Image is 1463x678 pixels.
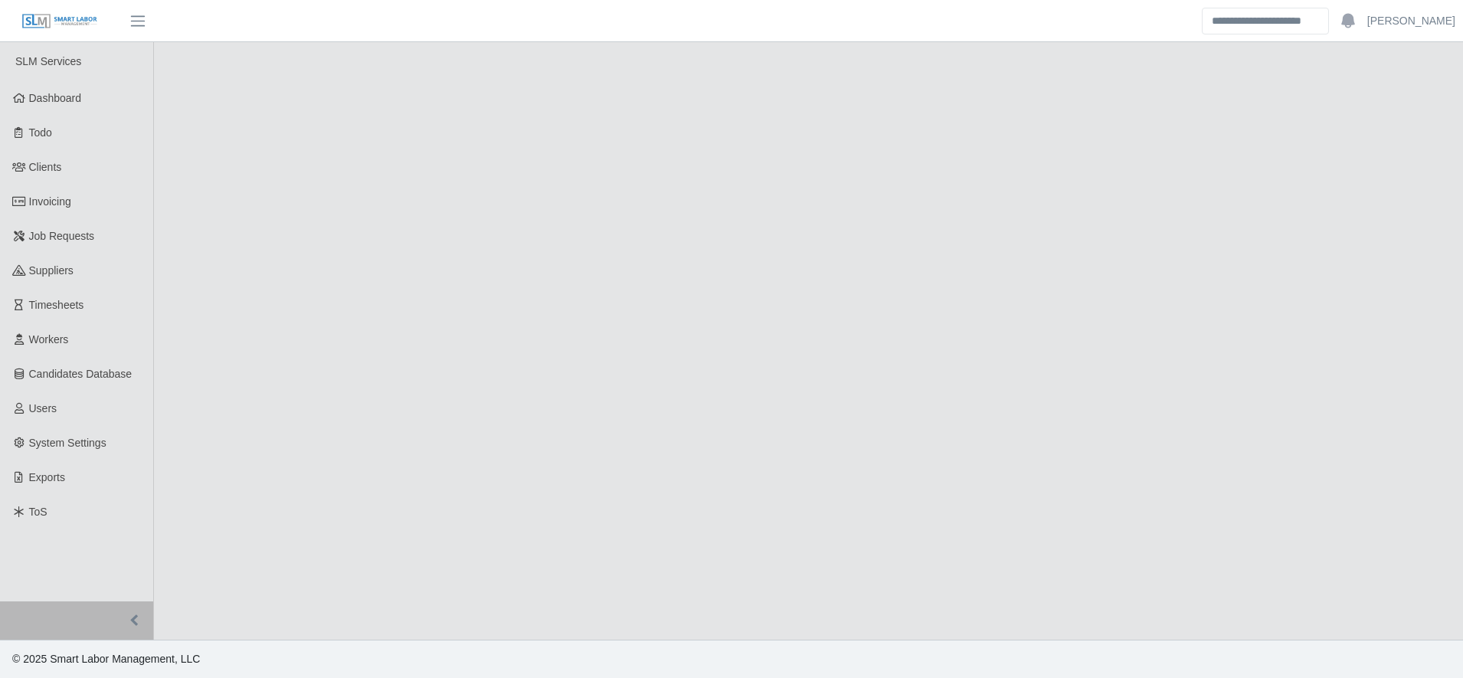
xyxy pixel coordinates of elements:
span: System Settings [29,437,106,449]
span: Workers [29,333,69,346]
span: Candidates Database [29,368,133,380]
span: Dashboard [29,92,82,104]
img: SLM Logo [21,13,98,30]
span: Timesheets [29,299,84,311]
a: [PERSON_NAME] [1367,13,1455,29]
span: Todo [29,126,52,139]
span: ToS [29,506,47,518]
span: Suppliers [29,264,74,277]
input: Search [1202,8,1329,34]
span: © 2025 Smart Labor Management, LLC [12,653,200,665]
span: Invoicing [29,195,71,208]
span: Exports [29,471,65,483]
span: SLM Services [15,55,81,67]
span: Users [29,402,57,414]
span: Job Requests [29,230,95,242]
span: Clients [29,161,62,173]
